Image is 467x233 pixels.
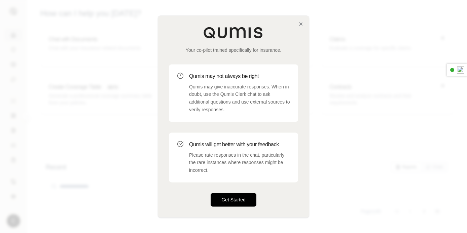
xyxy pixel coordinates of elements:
button: Get Started [211,193,256,206]
h3: Qumis will get better with your feedback [189,141,290,149]
p: Qumis may give inaccurate responses. When in doubt, use the Qumis Clerk chat to ask additional qu... [189,83,290,114]
h3: Qumis may not always be right [189,72,290,80]
p: Please rate responses in the chat, particularly the rare instances where responses might be incor... [189,151,290,174]
img: Qumis Logo [203,27,264,39]
p: Your co-pilot trained specifically for insurance. [169,47,298,53]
